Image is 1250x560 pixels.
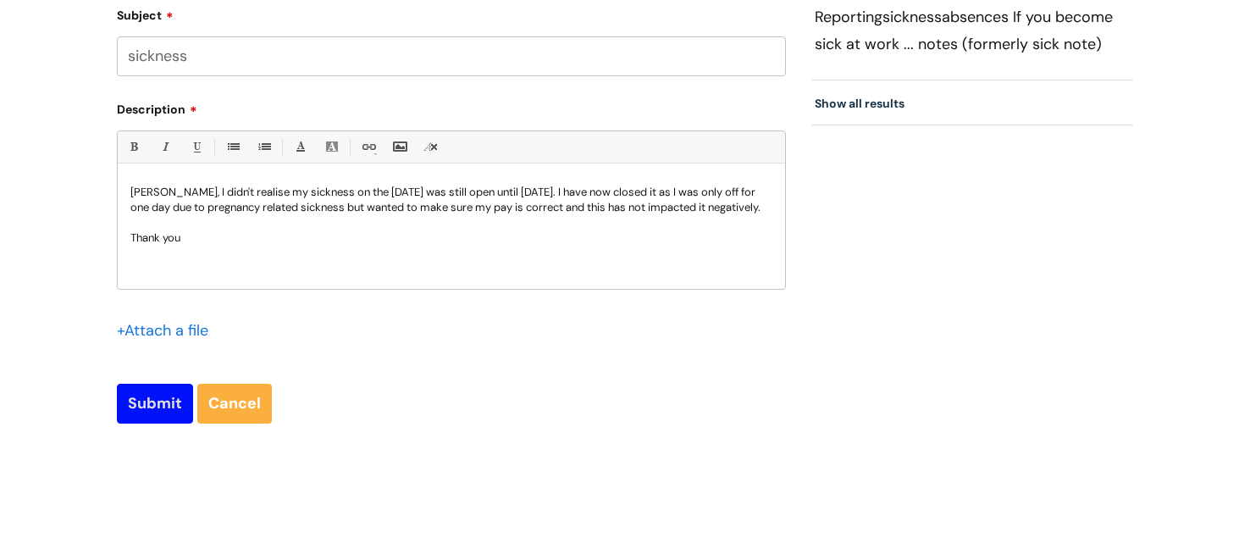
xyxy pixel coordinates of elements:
p: [PERSON_NAME], I didn't realise my sickness on the [DATE] was still open until [DATE]. I have now... [130,185,772,215]
a: Back Color [321,136,342,158]
p: Thank you [130,230,772,246]
label: Description [117,97,786,117]
span: sickness [882,7,942,27]
input: Submit [117,384,193,423]
a: Underline(Ctrl-U) [185,136,207,158]
a: • Unordered List (Ctrl-Shift-7) [222,136,243,158]
div: Attach a file [117,317,218,344]
a: Bold (Ctrl-B) [123,136,144,158]
a: Cancel [197,384,272,423]
a: 1. Ordered List (Ctrl-Shift-8) [253,136,274,158]
a: Italic (Ctrl-I) [154,136,175,158]
a: Font Color [290,136,311,158]
a: Link [357,136,379,158]
a: Show all results [815,96,904,111]
label: Subject [117,3,786,23]
a: Remove formatting (Ctrl-\) [420,136,441,158]
a: Insert Image... [389,136,410,158]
